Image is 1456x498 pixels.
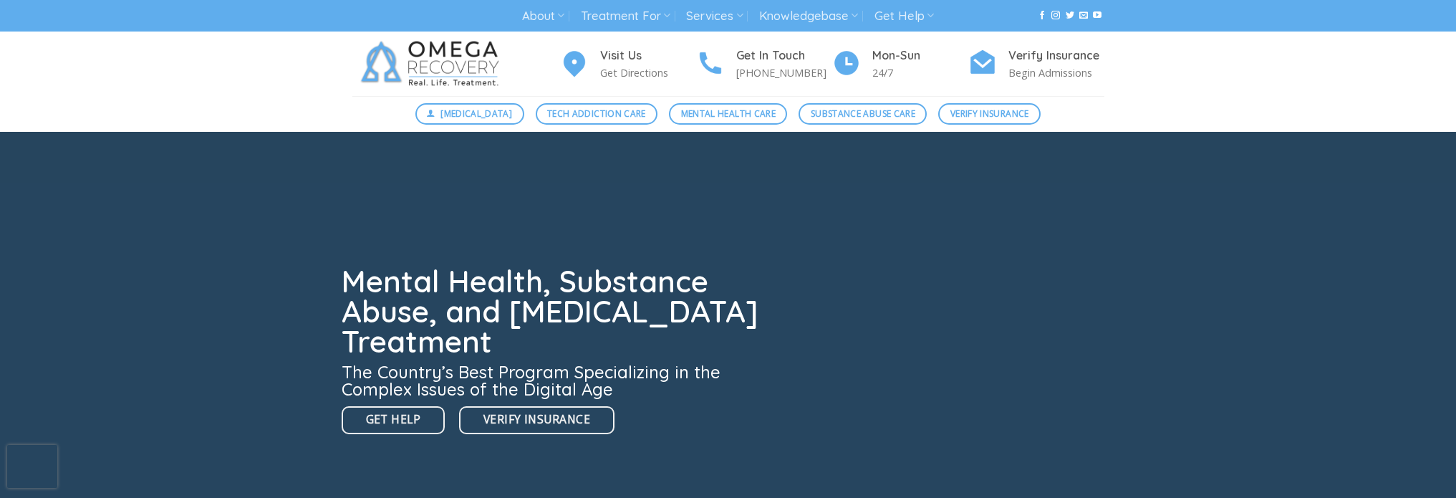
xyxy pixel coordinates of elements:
a: Get Help [342,406,445,434]
p: Get Directions [600,64,696,81]
h4: Mon-Sun [872,47,968,65]
h4: Verify Insurance [1008,47,1104,65]
a: Tech Addiction Care [536,103,658,125]
span: Tech Addiction Care [547,107,646,120]
a: [MEDICAL_DATA] [415,103,524,125]
p: Begin Admissions [1008,64,1104,81]
p: [PHONE_NUMBER] [736,64,832,81]
a: Mental Health Care [669,103,787,125]
a: Treatment For [581,3,670,29]
a: Follow on Facebook [1038,11,1046,21]
a: Verify Insurance [938,103,1041,125]
a: Verify Insurance Begin Admissions [968,47,1104,82]
span: [MEDICAL_DATA] [440,107,512,120]
a: Substance Abuse Care [799,103,927,125]
iframe: reCAPTCHA [7,445,57,488]
p: 24/7 [872,64,968,81]
a: Follow on YouTube [1093,11,1101,21]
a: Verify Insurance [459,406,614,434]
span: Verify Insurance [950,107,1029,120]
h1: Mental Health, Substance Abuse, and [MEDICAL_DATA] Treatment [342,267,767,357]
span: Get Help [366,411,421,428]
span: Substance Abuse Care [811,107,915,120]
h4: Get In Touch [736,47,832,65]
a: Follow on Twitter [1066,11,1074,21]
a: Get In Touch [PHONE_NUMBER] [696,47,832,82]
a: Visit Us Get Directions [560,47,696,82]
a: About [522,3,564,29]
a: Services [686,3,743,29]
img: Omega Recovery [352,32,514,96]
span: Mental Health Care [681,107,776,120]
a: Knowledgebase [759,3,858,29]
span: Verify Insurance [483,411,590,428]
h3: The Country’s Best Program Specializing in the Complex Issues of the Digital Age [342,363,767,398]
a: Follow on Instagram [1051,11,1060,21]
h4: Visit Us [600,47,696,65]
a: Get Help [874,3,934,29]
a: Send us an email [1079,11,1088,21]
